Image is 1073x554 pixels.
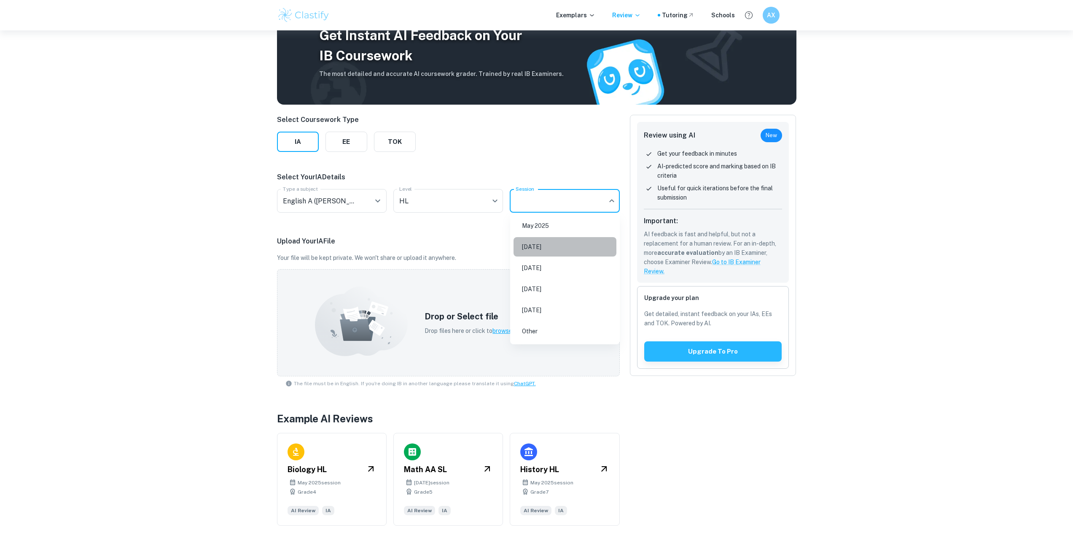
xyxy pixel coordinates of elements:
[514,258,616,278] li: [DATE]
[514,216,616,235] li: May 2025
[514,279,616,299] li: [DATE]
[514,300,616,320] li: [DATE]
[514,322,616,341] li: Other
[514,237,616,257] li: [DATE]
